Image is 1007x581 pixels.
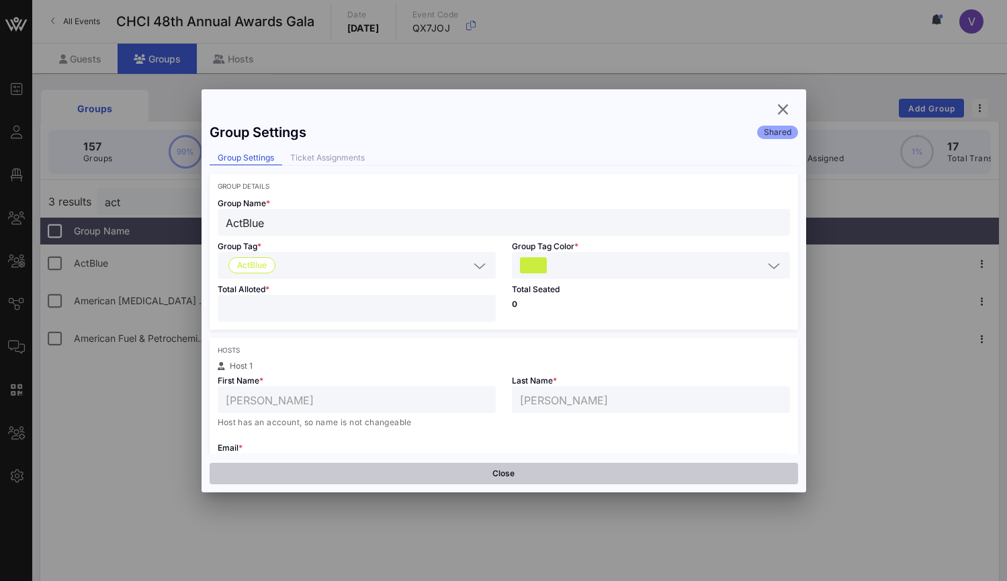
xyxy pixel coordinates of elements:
span: Host has an account, so name is not changeable [218,417,412,427]
div: ActBlue [218,252,496,279]
div: Shared [757,126,798,139]
span: Host 1 [230,361,253,371]
span: Group Tag Color [512,241,578,251]
span: First Name [218,375,263,386]
button: Close [210,463,798,484]
span: ActBlue [237,258,267,273]
span: Email [218,443,243,453]
span: Last Name [512,375,557,386]
span: Group Tag [218,241,261,251]
span: Total Seated [512,284,560,294]
div: Group Details [218,182,790,190]
p: 0 [512,300,790,308]
div: Ticket Assignments [282,151,373,165]
span: Total Alloted [218,284,269,294]
div: Hosts [218,346,790,354]
span: Group Name [218,198,270,208]
div: Group Settings [210,124,306,140]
